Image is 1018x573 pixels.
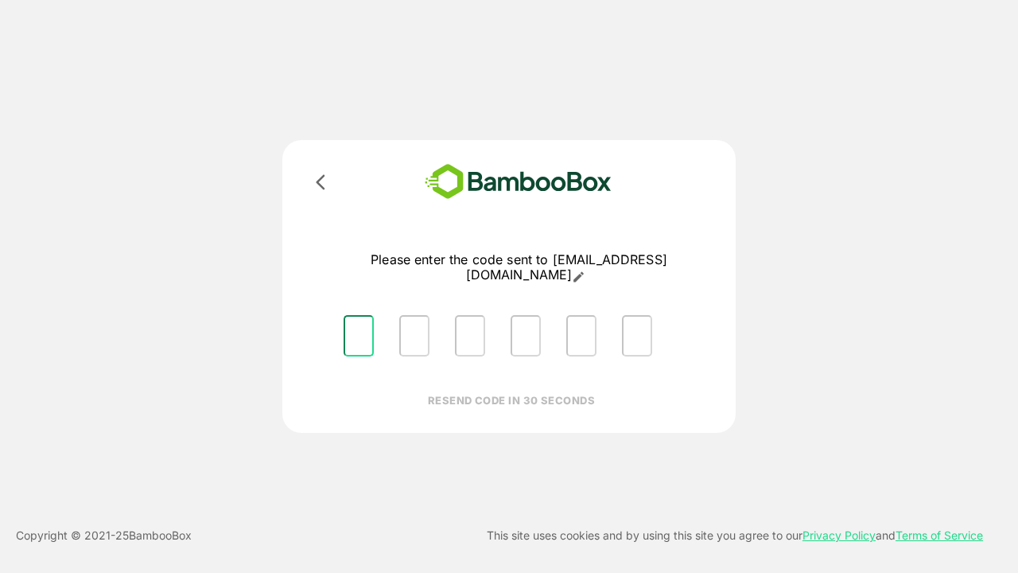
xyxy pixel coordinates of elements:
input: Please enter OTP character 6 [622,315,652,357]
input: Please enter OTP character 4 [511,315,541,357]
a: Terms of Service [896,528,983,542]
input: Please enter OTP character 2 [399,315,429,357]
p: This site uses cookies and by using this site you agree to our and [487,526,983,545]
input: Please enter OTP character 1 [344,315,374,357]
a: Privacy Policy [802,528,876,542]
img: bamboobox [402,159,635,205]
input: Please enter OTP character 3 [455,315,485,357]
p: Copyright © 2021- 25 BambooBox [16,526,192,545]
input: Please enter OTP character 5 [566,315,596,357]
p: Please enter the code sent to [EMAIL_ADDRESS][DOMAIN_NAME] [331,252,707,283]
